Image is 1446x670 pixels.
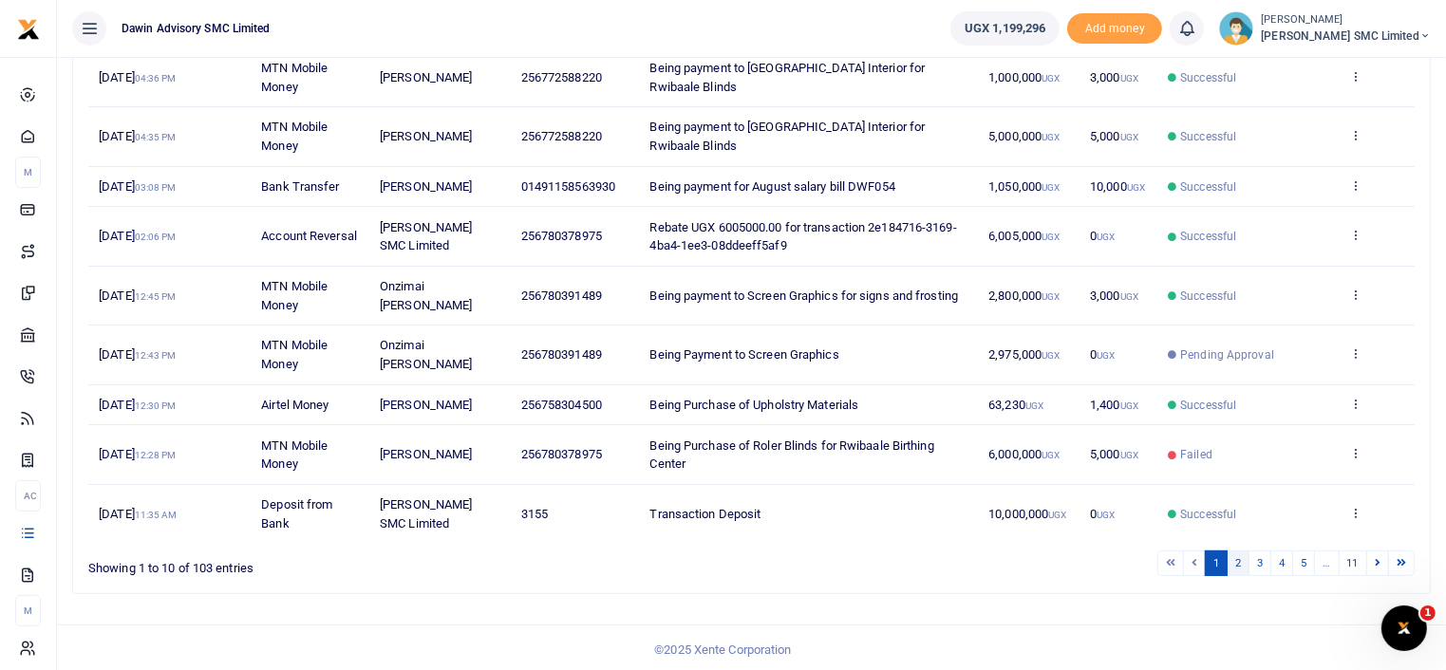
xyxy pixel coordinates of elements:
[1120,400,1138,411] small: UGX
[380,129,472,143] span: [PERSON_NAME]
[650,398,859,412] span: Being Purchase of Upholstry Materials
[988,288,1060,303] span: 2,800,000
[261,179,339,194] span: Bank Transfer
[1067,13,1162,45] span: Add money
[1261,12,1431,28] small: [PERSON_NAME]
[521,347,602,362] span: 256780391489
[1180,288,1236,305] span: Successful
[380,398,472,412] span: [PERSON_NAME]
[1292,550,1315,576] a: 5
[650,288,959,303] span: Being payment to Screen Graphics for signs and frosting
[1180,69,1236,86] span: Successful
[1090,179,1145,194] span: 10,000
[988,70,1060,84] span: 1,000,000
[1097,510,1115,520] small: UGX
[380,279,472,312] span: Onzimai [PERSON_NAME]
[1261,28,1431,45] span: [PERSON_NAME] SMC Limited
[1180,446,1212,463] span: Failed
[521,507,548,521] span: 3155
[99,507,177,521] span: [DATE]
[1067,20,1162,34] a: Add money
[99,288,176,303] span: [DATE]
[1090,229,1115,243] span: 0
[380,179,472,194] span: [PERSON_NAME]
[988,447,1060,461] span: 6,000,000
[135,400,177,411] small: 12:30 PM
[988,229,1060,243] span: 6,005,000
[1090,507,1115,521] span: 0
[261,438,328,472] span: MTN Mobile Money
[99,70,176,84] span: [DATE]
[650,61,926,94] span: Being payment to [GEOGRAPHIC_DATA] Interior for Rwibaale Blinds
[943,11,1067,46] li: Wallet ballance
[521,229,602,243] span: 256780378975
[135,232,177,242] small: 02:06 PM
[261,120,328,153] span: MTN Mobile Money
[521,447,602,461] span: 256780378975
[521,288,602,303] span: 256780391489
[135,132,177,142] small: 04:35 PM
[135,291,177,302] small: 12:45 PM
[1120,450,1138,460] small: UGX
[1090,288,1138,303] span: 3,000
[1219,11,1431,46] a: profile-user [PERSON_NAME] [PERSON_NAME] SMC Limited
[1042,291,1060,302] small: UGX
[99,129,176,143] span: [DATE]
[380,338,472,371] span: Onzimai [PERSON_NAME]
[650,507,761,521] span: Transaction Deposit
[1127,182,1145,193] small: UGX
[1042,73,1060,84] small: UGX
[988,507,1066,521] span: 10,000,000
[988,129,1060,143] span: 5,000,000
[17,18,40,41] img: logo-small
[1270,550,1293,576] a: 4
[135,73,177,84] small: 04:36 PM
[1090,129,1138,143] span: 5,000
[521,70,602,84] span: 256772588220
[135,510,178,520] small: 11:35 AM
[988,398,1043,412] span: 63,230
[650,120,926,153] span: Being payment to [GEOGRAPHIC_DATA] Interior for Rwibaale Blinds
[99,398,176,412] span: [DATE]
[261,497,332,530] span: Deposit from Bank
[1042,350,1060,361] small: UGX
[1090,447,1138,461] span: 5,000
[1180,128,1236,145] span: Successful
[521,129,602,143] span: 256772588220
[88,549,633,578] div: Showing 1 to 10 of 103 entries
[1048,510,1066,520] small: UGX
[1042,450,1060,460] small: UGX
[650,438,934,472] span: Being Purchase of Roler Blinds for Rwibaale Birthing Center
[1042,132,1060,142] small: UGX
[1339,550,1367,576] a: 11
[1090,398,1138,412] span: 1,400
[17,21,40,35] a: logo-small logo-large logo-large
[15,157,41,188] li: M
[1097,350,1115,361] small: UGX
[988,179,1060,194] span: 1,050,000
[380,220,472,253] span: [PERSON_NAME] SMC Limited
[380,70,472,84] span: [PERSON_NAME]
[1180,346,1274,363] span: Pending Approval
[1180,228,1236,245] span: Successful
[650,347,839,362] span: Being Payment to Screen Graphics
[114,20,278,37] span: Dawin Advisory SMC Limited
[135,450,177,460] small: 12:28 PM
[1420,605,1436,621] span: 1
[261,61,328,94] span: MTN Mobile Money
[1219,11,1253,46] img: profile-user
[15,480,41,512] li: Ac
[521,398,602,412] span: 256758304500
[988,347,1060,362] span: 2,975,000
[1090,70,1138,84] span: 3,000
[380,447,472,461] span: [PERSON_NAME]
[1180,178,1236,195] span: Successful
[965,19,1045,38] span: UGX 1,199,296
[261,398,329,412] span: Airtel Money
[380,497,472,530] span: [PERSON_NAME] SMC Limited
[1120,73,1138,84] small: UGX
[99,447,176,461] span: [DATE]
[1381,605,1427,651] iframe: Intercom live chat
[1097,232,1115,242] small: UGX
[261,279,328,312] span: MTN Mobile Money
